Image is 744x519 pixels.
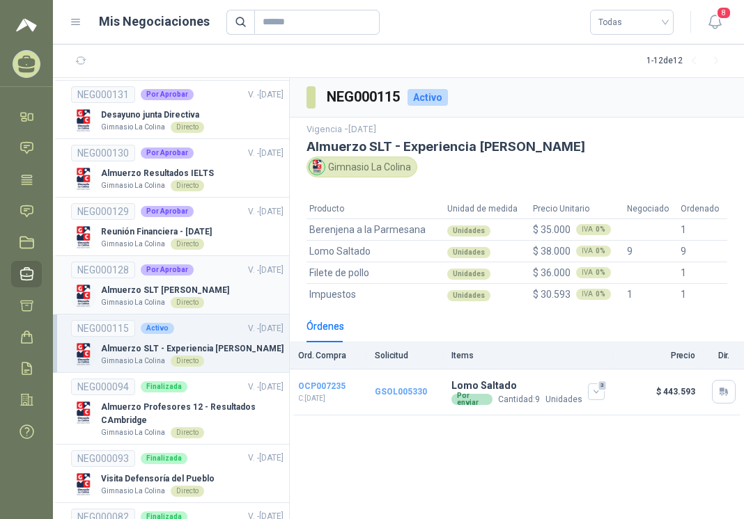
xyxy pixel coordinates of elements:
[141,206,194,217] div: Por Aprobar
[99,12,210,31] h1: Mis Negociaciones
[248,382,284,392] span: V. - [DATE]
[576,224,611,235] div: IVA
[101,109,204,122] p: Desayuno junta Directiva
[248,207,284,216] span: V. - [DATE]
[71,203,284,250] a: NEG000129Por AprobarV. -[DATE] Company LogoReunión Financiera - [DATE]Gimnasio La ColinaDirecto
[576,289,611,300] div: IVA
[248,324,284,333] span: V. - [DATE]
[141,381,187,392] div: Finalizada
[716,6,731,19] span: 8
[598,12,665,33] span: Todas
[533,243,571,259] span: $ 38.000
[678,262,727,283] td: 1
[309,243,371,259] span: Lomo Saltado
[678,283,727,305] td: 1
[596,248,605,255] b: 0 %
[141,89,194,100] div: Por Aprobar
[588,383,605,400] button: 3
[71,109,95,133] img: Company Logo
[447,225,490,237] div: Unidades
[576,267,611,278] div: IVA
[498,393,540,406] p: Cantidad:
[309,159,325,175] img: Company Logo
[101,427,165,438] p: Gimnasio La Colina
[71,401,95,425] img: Company Logo
[678,218,727,240] td: 1
[408,89,448,106] div: Activo
[101,297,165,308] p: Gimnasio La Colina
[596,226,605,233] b: 0 %
[71,262,135,278] div: NEG000128
[71,284,95,308] img: Company Logo
[613,342,704,369] th: Precio
[101,401,284,427] p: Almuerzo Profesores 12 - Resultados CAmbridge
[307,200,444,218] th: Producto
[171,122,204,133] div: Directo
[71,167,95,191] img: Company Logo
[171,427,204,438] div: Directo
[248,148,284,158] span: V. - [DATE]
[290,342,366,369] th: Ord. Compra
[535,394,540,404] span: 9
[621,387,695,397] p: $ 443.593
[298,381,346,391] a: OCP007235
[71,203,135,220] div: NEG000129
[451,378,582,393] p: Lomo Saltado
[598,380,607,391] span: 3
[307,157,417,177] div: Gimnasio La Colina
[533,287,571,302] span: $ 30.593
[309,265,369,280] span: Filete de pollo
[533,265,571,280] span: $ 36.000
[71,378,135,395] div: NEG000094
[375,387,427,397] a: GSOL005330
[327,86,402,108] h3: NEG000115
[678,240,727,262] td: 9
[646,50,727,72] div: 1 - 12 de 12
[71,262,284,308] a: NEG000128Por AprobarV. -[DATE] Company LogoAlmuerzo SLT [PERSON_NAME]Gimnasio La ColinaDirecto
[71,450,284,497] a: NEG000093FinalizadaV. -[DATE] Company LogoVisita Defensoría del PuebloGimnasio La ColinaDirecto
[248,453,284,463] span: V. - [DATE]
[71,378,284,438] a: NEG000094FinalizadaV. -[DATE] Company LogoAlmuerzo Profesores 12 - Resultados CAmbridgeGimnasio L...
[171,239,204,250] div: Directo
[307,123,727,136] p: Vigencia - [DATE]
[530,200,624,218] th: Precio Unitario
[101,122,165,133] p: Gimnasio La Colina
[71,225,95,250] img: Company Logo
[171,180,204,191] div: Directo
[71,320,135,337] div: NEG000115
[366,342,443,369] th: Solicitud
[624,200,678,218] th: Negociado
[101,225,212,239] p: Reunión Financiera - [DATE]
[141,147,194,159] div: Por Aprobar
[101,356,165,367] p: Gimnasio La Colina
[71,450,135,467] div: NEG000093
[101,472,215,486] p: Visita Defensoría del Pueblo
[71,145,284,191] a: NEG000130Por AprobarV. -[DATE] Company LogoAlmuerzo Resultados IELTSGimnasio La ColinaDirecto
[447,269,490,280] div: Unidades
[101,486,165,497] p: Gimnasio La Colina
[702,10,727,35] button: 8
[141,264,194,276] div: Por Aprobar
[248,90,284,99] span: V. - [DATE]
[71,145,135,161] div: NEG000130
[309,222,426,237] span: Berenjena a la Parmesana
[545,393,582,406] p: Unidades
[309,287,356,302] span: Impuestos
[576,246,611,257] div: IVA
[533,222,571,237] span: $ 35.000
[248,265,284,275] span: V. - [DATE]
[596,269,605,276] b: 0 %
[171,297,204,308] div: Directo
[101,167,214,180] p: Almuerzo Resultados IELTS
[678,200,727,218] th: Ordenado
[171,486,204,497] div: Directo
[443,342,613,369] th: Items
[71,342,95,367] img: Company Logo
[71,86,135,103] div: NEG000131
[171,356,204,367] div: Directo
[101,284,229,297] p: Almuerzo SLT [PERSON_NAME]
[101,239,165,250] p: Gimnasio La Colina
[141,453,187,464] div: Finalizada
[101,342,284,356] p: Almuerzo SLT - Experiencia [PERSON_NAME]
[596,291,605,298] b: 0 %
